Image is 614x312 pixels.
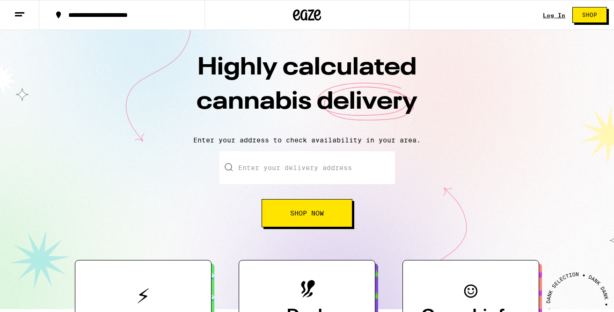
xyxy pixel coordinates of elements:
button: Shop Now [262,199,352,227]
span: Shop [582,12,597,18]
h1: Highly calculated cannabis delivery [143,51,471,129]
a: Log In [543,12,565,18]
span: Shop Now [290,210,324,216]
button: Shop [572,7,607,23]
a: Shop [565,7,614,23]
p: Enter your address to check availability in your area. [9,136,605,144]
input: Enter your delivery address [219,151,395,184]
